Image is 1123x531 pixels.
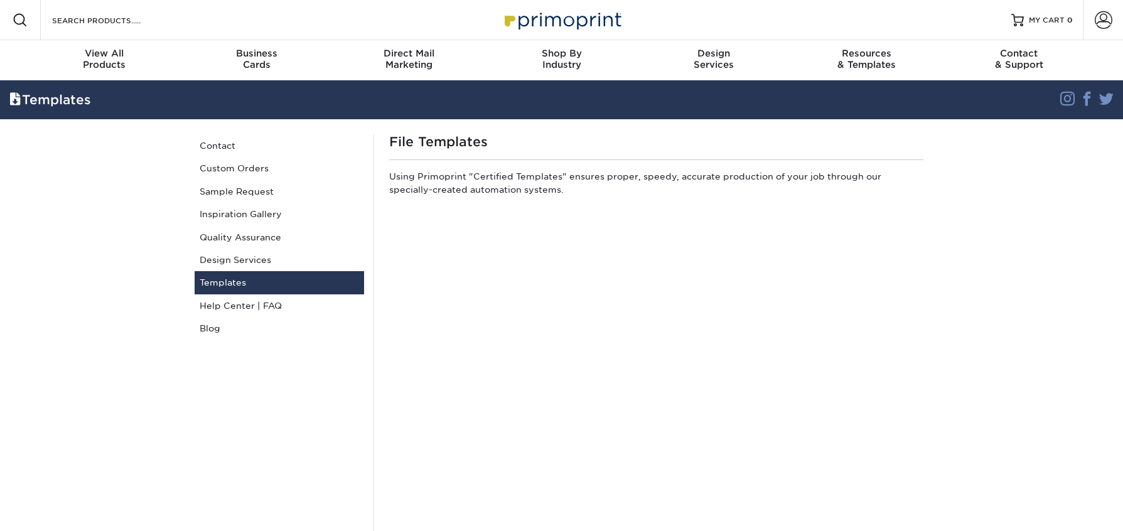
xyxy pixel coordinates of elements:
span: 0 [1067,16,1073,24]
div: Services [638,48,790,70]
a: Quality Assurance [195,226,364,249]
span: Design [638,48,790,59]
span: Direct Mail [333,48,485,59]
p: Using Primoprint "Certified Templates" ensures proper, speedy, accurate production of your job th... [389,170,923,201]
a: Templates [195,271,364,294]
div: Marketing [333,48,485,70]
a: View AllProducts [28,40,181,80]
a: DesignServices [638,40,790,80]
span: Resources [790,48,943,59]
a: Help Center | FAQ [195,294,364,317]
span: View All [28,48,181,59]
a: Contact& Support [943,40,1095,80]
span: Shop By [485,48,638,59]
div: Products [28,48,181,70]
span: MY CART [1029,15,1065,26]
input: SEARCH PRODUCTS..... [51,13,173,28]
a: Direct MailMarketing [333,40,485,80]
div: Industry [485,48,638,70]
div: Cards [180,48,333,70]
a: Contact [195,134,364,157]
div: & Templates [790,48,943,70]
span: Business [180,48,333,59]
a: Shop ByIndustry [485,40,638,80]
a: BusinessCards [180,40,333,80]
a: Blog [195,317,364,340]
img: Primoprint [499,6,625,33]
a: Sample Request [195,180,364,203]
a: Inspiration Gallery [195,203,364,225]
a: Resources& Templates [790,40,943,80]
div: & Support [943,48,1095,70]
a: Design Services [195,249,364,271]
span: Contact [943,48,1095,59]
h1: File Templates [389,134,923,149]
a: Custom Orders [195,157,364,180]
